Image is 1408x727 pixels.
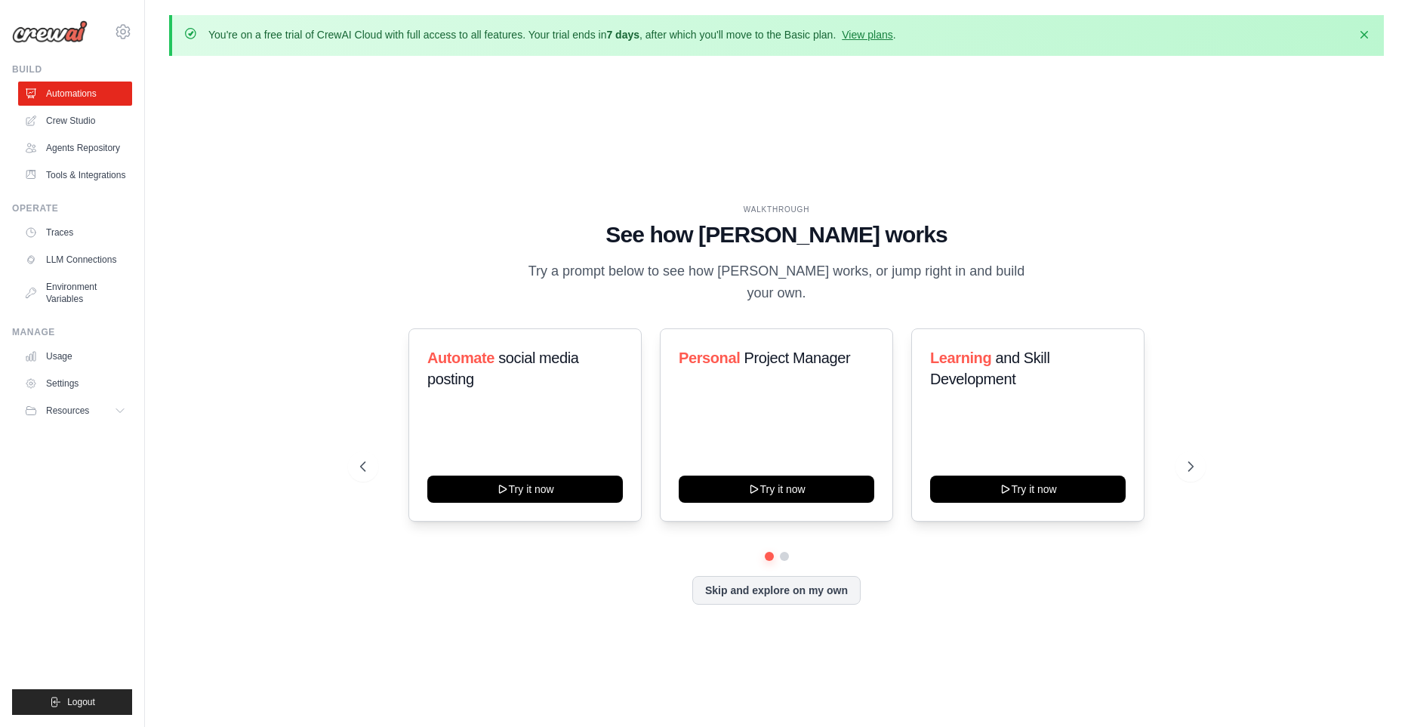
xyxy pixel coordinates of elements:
p: Try a prompt below to see how [PERSON_NAME] works, or jump right in and build your own. [523,260,1031,305]
a: LLM Connections [18,248,132,272]
a: Traces [18,220,132,245]
div: Manage [12,326,132,338]
span: Resources [46,405,89,417]
img: Logo [12,20,88,43]
a: Crew Studio [18,109,132,133]
button: Try it now [427,476,623,503]
span: social media posting [427,350,579,387]
div: Build [12,63,132,75]
strong: 7 days [606,29,639,41]
a: Usage [18,344,132,368]
a: View plans [842,29,892,41]
button: Skip and explore on my own [692,576,861,605]
a: Automations [18,82,132,106]
button: Resources [18,399,132,423]
button: Try it now [930,476,1126,503]
a: Settings [18,371,132,396]
a: Environment Variables [18,275,132,311]
div: Operate [12,202,132,214]
button: Try it now [679,476,874,503]
div: WALKTHROUGH [360,204,1194,215]
span: Learning [930,350,991,366]
span: Personal [679,350,740,366]
span: Automate [427,350,494,366]
a: Tools & Integrations [18,163,132,187]
span: Logout [67,696,95,708]
p: You're on a free trial of CrewAI Cloud with full access to all features. Your trial ends in , aft... [208,27,896,42]
h1: See how [PERSON_NAME] works [360,221,1194,248]
button: Logout [12,689,132,715]
a: Agents Repository [18,136,132,160]
span: Project Manager [744,350,850,366]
